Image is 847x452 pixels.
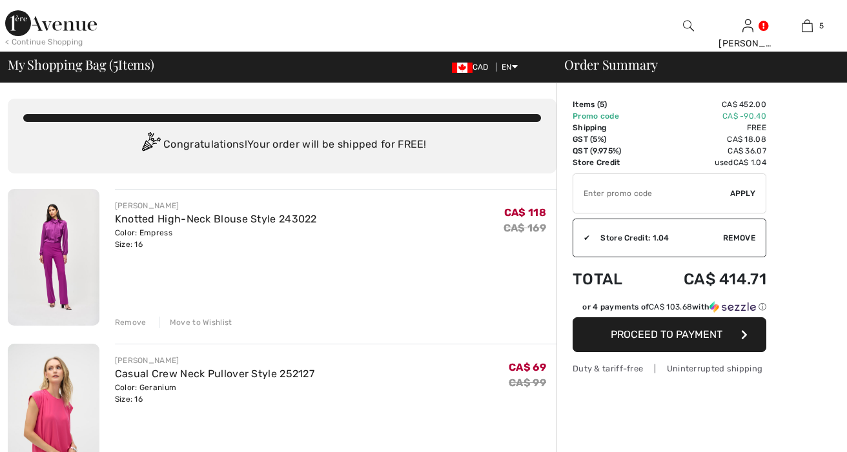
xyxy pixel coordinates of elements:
span: CA$ 1.04 [733,158,766,167]
td: CA$ 36.07 [646,145,766,157]
input: Promo code [573,174,730,213]
span: CAD [452,63,494,72]
div: [PERSON_NAME] [115,355,314,366]
td: used [646,157,766,168]
span: 5 [819,20,824,32]
a: Casual Crew Neck Pullover Style 252127 [115,368,314,380]
div: Congratulations! Your order will be shipped for FREE! [23,132,541,158]
div: Store Credit: 1.04 [590,232,723,244]
div: Remove [115,317,147,328]
span: My Shopping Bag ( Items) [8,58,154,71]
span: CA$ 118 [504,206,546,219]
img: Sezzle [709,301,756,313]
span: CA$ 69 [509,361,546,373]
span: Apply [730,188,756,199]
s: CA$ 169 [504,222,546,234]
img: Congratulation2.svg [138,132,163,158]
a: Sign In [742,19,753,32]
td: Shipping [573,122,646,133]
td: CA$ 452.00 [646,99,766,110]
div: Move to Wishlist [159,317,232,328]
div: Order Summary [549,58,839,71]
span: 5 [600,100,604,109]
span: Proceed to Payment [611,328,722,340]
div: Color: Geranium Size: 16 [115,382,314,405]
td: CA$ 414.71 [646,257,766,301]
img: Canadian Dollar [452,63,473,73]
img: My Info [742,18,753,34]
span: Remove [723,232,755,244]
img: Knotted High-Neck Blouse Style 243022 [8,189,99,326]
a: 5 [778,18,836,34]
td: GST (5%) [573,133,646,145]
a: Knotted High-Neck Blouse Style 243022 [115,213,317,225]
span: EN [502,63,518,72]
td: CA$ 18.08 [646,133,766,145]
span: 5 [113,55,118,72]
img: search the website [683,18,694,34]
div: or 4 payments ofCA$ 103.68withSezzle Click to learn more about Sezzle [573,301,766,317]
td: Items ( ) [573,99,646,110]
td: Store Credit [573,157,646,168]
img: 1ère Avenue [5,10,97,36]
div: [PERSON_NAME] [719,37,777,50]
div: [PERSON_NAME] [115,200,317,211]
td: Total [573,257,646,301]
td: Free [646,122,766,133]
div: < Continue Shopping [5,36,83,48]
s: CA$ 99 [509,377,546,389]
button: Proceed to Payment [573,317,766,352]
div: Color: Empress Size: 16 [115,227,317,250]
div: or 4 payments of with [582,301,766,313]
img: My Bag [802,18,813,34]
td: QST (9.975%) [573,145,646,157]
td: CA$ -90.40 [646,110,766,122]
div: ✔ [573,232,590,244]
td: Promo code [573,110,646,122]
div: Duty & tariff-free | Uninterrupted shipping [573,362,766,375]
span: CA$ 103.68 [649,302,692,311]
